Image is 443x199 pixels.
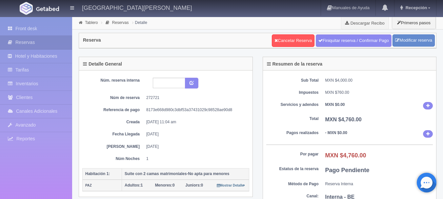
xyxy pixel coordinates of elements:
b: Habitación 1: [85,171,110,176]
dd: Reserva Interna [325,181,433,187]
dd: [DATE] 11:04 am [146,119,244,125]
dd: [DATE] [146,131,244,137]
dt: Canal: [266,193,319,199]
dt: Fecha Llegada [87,131,140,137]
dd: MXN $4,000.00 [325,78,433,83]
dt: Núm de reserva [87,95,140,101]
b: MXN $4,760.00 [325,152,366,159]
dt: Estatus de la reserva [266,166,319,172]
dt: Servicios y adendos [266,102,319,108]
h4: Reserva [83,38,101,43]
img: Getabed [36,6,59,11]
small: PAZ [85,184,92,187]
dt: Creada [87,119,140,125]
b: MXN $0.00 [325,102,345,107]
strong: Juniors: [185,183,201,188]
th: Suite con 2 camas matrimoniales-No apta para menores [122,168,249,180]
dt: Referencia de pago [87,107,140,113]
a: Descargar Recibo [341,16,388,30]
a: Reservas [112,20,129,25]
button: Primeros pasos [392,16,436,29]
dd: [DATE] [146,144,244,149]
a: Modificar reserva [393,34,435,47]
h4: Detalle General [83,62,122,67]
span: Recepción [404,5,427,10]
dt: Núm. reserva interna [87,78,140,83]
dt: Por pagar [266,151,319,157]
span: 0 [155,183,175,188]
dd: 8173e668d980c3dbf53a37431029c98528ae90d8 [146,107,244,113]
h4: [GEOGRAPHIC_DATA][PERSON_NAME] [82,3,192,11]
b: MXN $4,760.00 [325,117,362,122]
dd: 272721 [146,95,244,101]
dt: [PERSON_NAME] [87,144,140,149]
a: Cancelar Reserva [272,34,314,47]
dt: Sub Total [266,78,319,83]
dd: 1 [146,156,244,162]
dt: Impuestos [266,90,319,95]
h4: Resumen de la reserva [267,62,323,67]
b: - MXN $0.00 [325,130,347,135]
dt: Pagos realizados [266,130,319,136]
span: 1 [125,183,143,188]
strong: Adultos: [125,183,141,188]
dd: MXN $760.00 [325,90,433,95]
a: Mostrar Detalle [217,183,245,188]
strong: Menores: [155,183,172,188]
a: Finiquitar reserva / Confirmar Pago [316,34,392,47]
a: Tablero [85,20,98,25]
dt: Núm Noches [87,156,140,162]
span: 0 [185,183,203,188]
dt: Total [266,116,319,122]
dt: Método de Pago [266,181,319,187]
b: Pago Pendiente [325,167,370,173]
li: Detalle [131,19,149,26]
img: Getabed [20,2,33,15]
